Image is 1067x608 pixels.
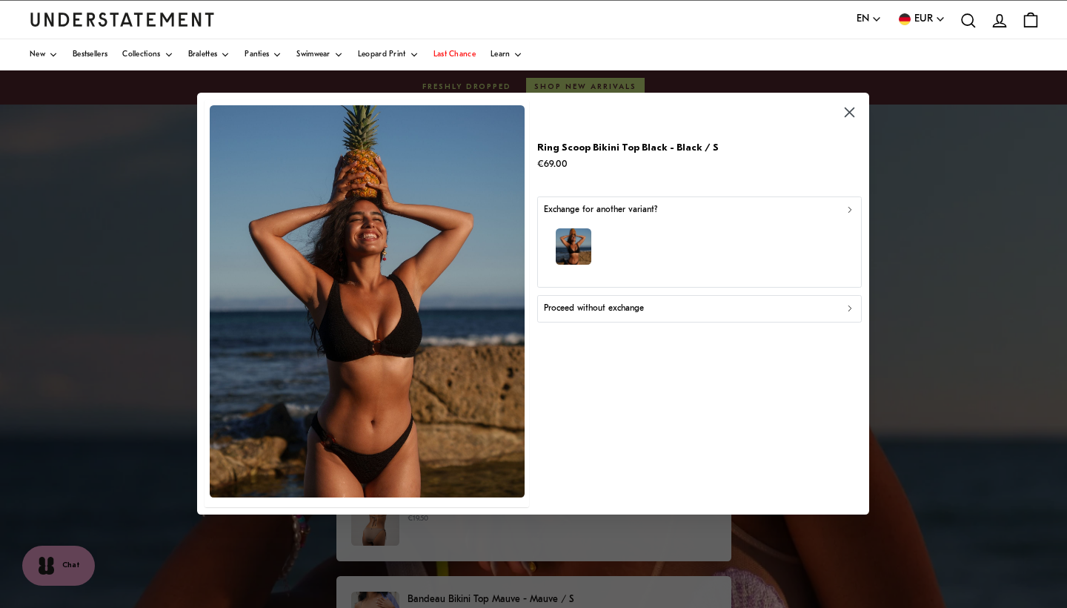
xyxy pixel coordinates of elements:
img: 244_3c7aa953-ae78-427d-abb2-5ac94b2a245f.jpg [210,105,525,498]
button: Exchange for another variant? [537,196,862,288]
p: Exchange for another variant? [544,203,657,217]
button: Proceed without exchange [537,296,862,323]
a: Bralettes [188,39,230,70]
a: Leopard Print [358,39,419,70]
span: Panties [245,51,269,59]
p: Ring Scoop Bikini Top Black - Black / S [537,140,719,156]
span: Bestsellers [73,51,107,59]
span: EN [857,11,869,27]
span: Bralettes [188,51,218,59]
p: Proceed without exchange [544,303,644,317]
img: 244_3c7aa953-ae78-427d-abb2-5ac94b2a245f.jpg [556,229,592,265]
a: Collections [122,39,173,70]
a: New [30,39,58,70]
a: Understatement Homepage [30,13,215,26]
span: Swimwear [296,51,330,59]
span: New [30,51,45,59]
button: EUR [897,11,945,27]
a: Bestsellers [73,39,107,70]
a: Panties [245,39,282,70]
span: Last Chance [433,51,476,59]
span: Collections [122,51,160,59]
span: Leopard Print [358,51,406,59]
a: Last Chance [433,39,476,70]
span: Learn [491,51,511,59]
span: EUR [914,11,933,27]
button: EN [857,11,882,27]
a: Learn [491,39,523,70]
a: Swimwear [296,39,342,70]
p: €69.00 [537,156,719,172]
